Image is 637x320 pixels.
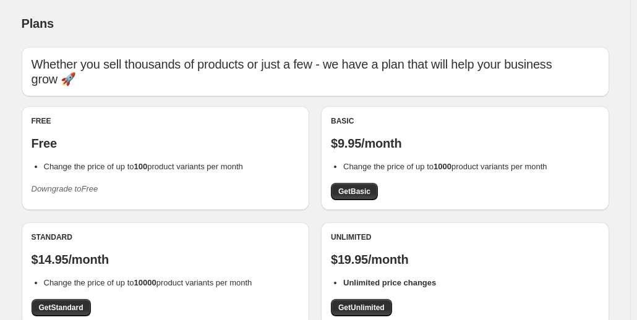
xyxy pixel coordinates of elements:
[24,179,106,199] button: Downgrade toFree
[32,116,300,126] div: Free
[331,299,392,316] a: GetUnlimited
[32,232,300,242] div: Standard
[134,278,156,287] b: 10000
[331,183,378,200] a: GetBasic
[331,116,599,126] div: Basic
[32,252,300,267] p: $14.95/month
[32,299,91,316] a: GetStandard
[338,187,370,196] span: Get Basic
[434,162,451,171] b: 1000
[331,232,599,242] div: Unlimited
[343,162,547,171] span: Change the price of up to product variants per month
[134,162,148,171] b: 100
[39,303,83,313] span: Get Standard
[44,162,243,171] span: Change the price of up to product variants per month
[22,17,54,30] span: Plans
[32,184,98,193] i: Downgrade to Free
[331,136,599,151] p: $9.95/month
[32,57,599,86] p: Whether you sell thousands of products or just a few - we have a plan that will help your busines...
[32,136,300,151] p: Free
[343,278,436,287] b: Unlimited price changes
[331,252,599,267] p: $19.95/month
[338,303,385,313] span: Get Unlimited
[44,278,252,287] span: Change the price of up to product variants per month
